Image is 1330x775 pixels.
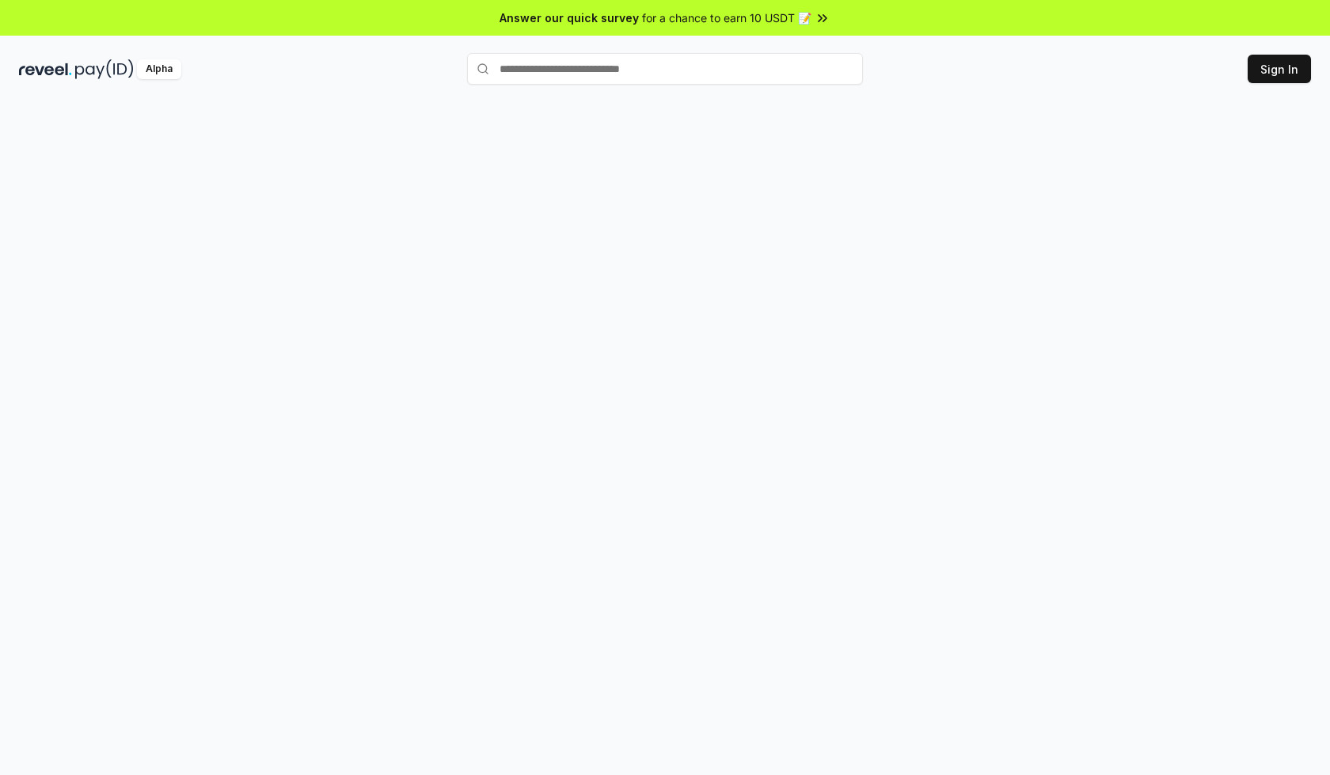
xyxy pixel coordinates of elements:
[75,59,134,79] img: pay_id
[642,9,811,26] span: for a chance to earn 10 USDT 📝
[1248,55,1311,83] button: Sign In
[19,59,72,79] img: reveel_dark
[500,9,639,26] span: Answer our quick survey
[137,59,181,79] div: Alpha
